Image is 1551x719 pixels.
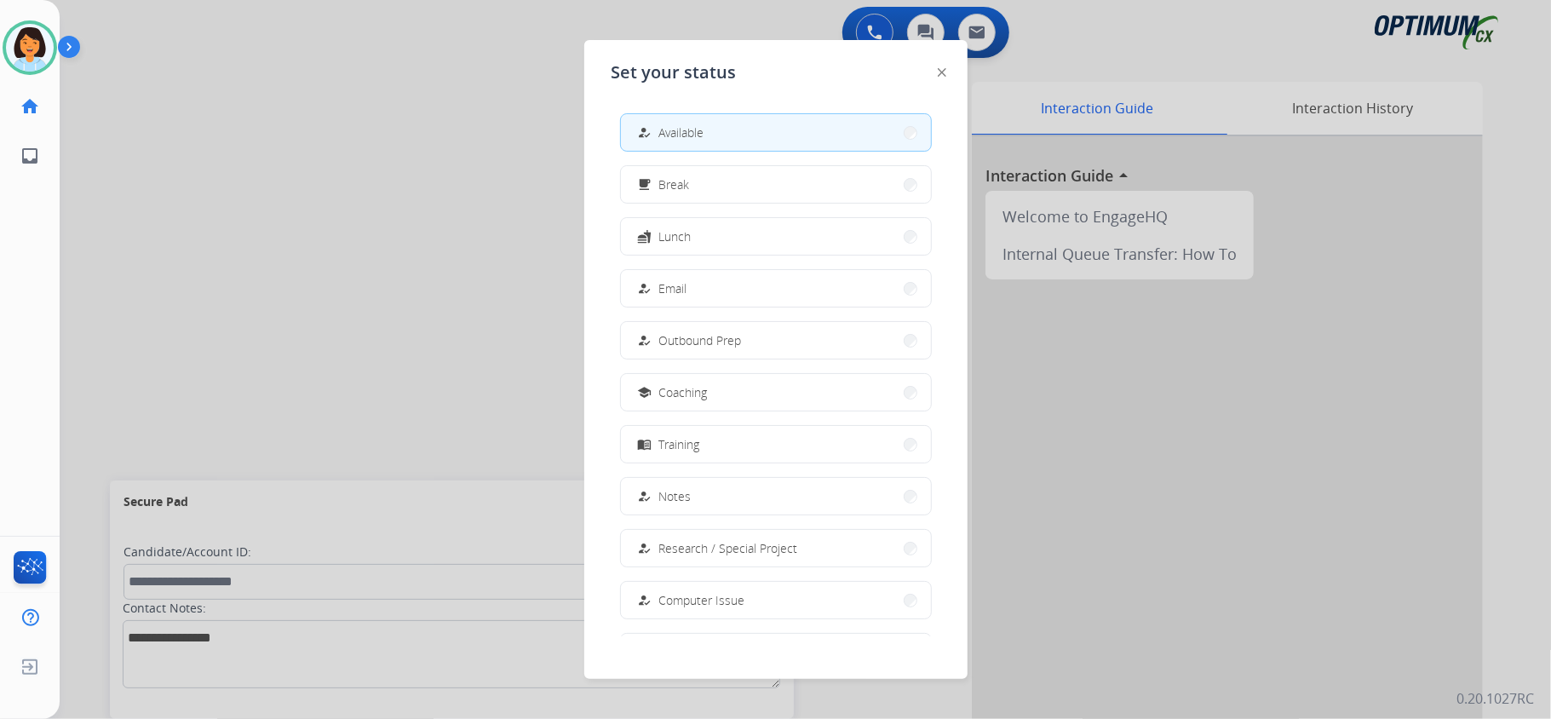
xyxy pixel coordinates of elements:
mat-icon: how_to_reg [637,333,652,348]
span: Coaching [659,383,708,401]
button: Internet Issue [621,634,931,670]
span: Email [659,279,687,297]
mat-icon: how_to_reg [637,281,652,296]
img: avatar [6,24,54,72]
p: 0.20.1027RC [1456,688,1534,709]
img: close-button [938,68,946,77]
button: Computer Issue [621,582,931,618]
span: Outbound Prep [659,331,742,349]
button: Notes [621,478,931,515]
button: Outbound Prep [621,322,931,359]
button: Coaching [621,374,931,411]
mat-icon: how_to_reg [637,125,652,140]
mat-icon: how_to_reg [637,489,652,503]
mat-icon: school [637,385,652,400]
span: Training [659,435,700,453]
button: Training [621,426,931,463]
span: Notes [659,487,692,505]
mat-icon: inbox [20,146,40,166]
span: Set your status [612,60,737,84]
button: Email [621,270,931,307]
button: Research / Special Project [621,530,931,567]
mat-icon: free_breakfast [637,177,652,192]
span: Available [659,124,704,141]
span: Break [659,175,690,193]
button: Break [621,166,931,203]
button: Available [621,114,931,151]
span: Lunch [659,227,692,245]
button: Lunch [621,218,931,255]
mat-icon: menu_book [637,437,652,452]
mat-icon: home [20,96,40,117]
span: Research / Special Project [659,539,798,557]
mat-icon: fastfood [637,229,652,244]
span: Computer Issue [659,591,745,609]
mat-icon: how_to_reg [637,541,652,555]
mat-icon: how_to_reg [637,593,652,607]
